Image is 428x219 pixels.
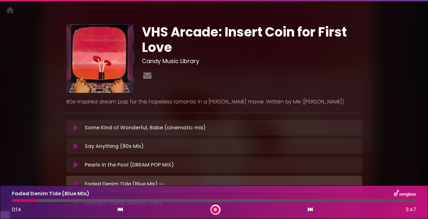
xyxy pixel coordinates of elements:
[394,190,416,198] img: songbox-logo-white.png
[12,190,89,198] p: Faded Denim Tide (Blue MIx)
[12,206,21,213] span: 0:14
[406,206,416,214] span: 3:47
[158,180,167,189] img: waveform4.gif
[85,124,206,132] p: Some Kind of Wonderful, Babe (cinematic mix)
[142,58,362,65] h3: Candy Music Library
[66,98,362,106] p: 80s-inspired dream pop for the hopeless romantic in a [PERSON_NAME] movie. Written by Me ([PERSON...
[85,161,174,169] p: Pearls in the Pool (DREAM POP MIX)
[85,142,144,150] p: Say Anything (80s Mix)
[142,24,362,55] h1: VHS Arcade: Insert Coin for First Love
[66,24,135,93] img: 6uL38dSHRQuvZGVKXHAP
[85,180,167,189] p: Faded Denim Tide (Blue MIx)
